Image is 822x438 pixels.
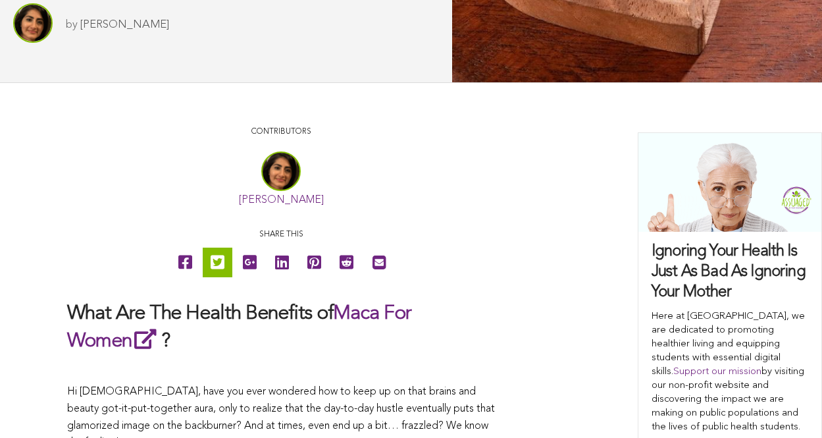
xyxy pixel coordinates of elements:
img: Sitara Darvish [13,3,53,43]
h2: What Are The Health Benefits of ? [67,301,495,354]
a: Maca For Women [67,304,411,351]
a: [PERSON_NAME] [239,195,324,205]
span: by [66,19,78,30]
a: [PERSON_NAME] [80,19,169,30]
iframe: Chat Widget [756,375,822,438]
p: CONTRIBUTORS [67,126,495,138]
p: Share this [67,229,495,241]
